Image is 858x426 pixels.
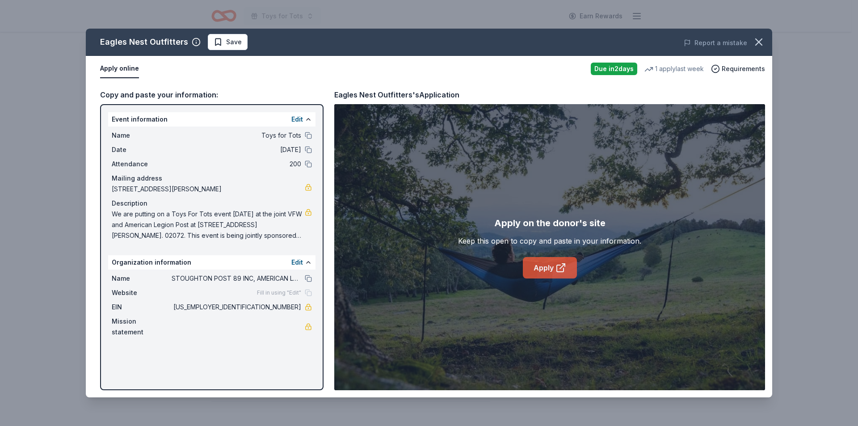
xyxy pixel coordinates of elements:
[112,287,172,298] span: Website
[494,216,606,230] div: Apply on the donor's site
[100,35,188,49] div: Eagles Nest Outfitters
[644,63,704,74] div: 1 apply last week
[112,316,172,337] span: Mission statement
[112,273,172,284] span: Name
[112,302,172,312] span: EIN
[172,144,301,155] span: [DATE]
[172,130,301,141] span: Toys for Tots
[112,184,305,194] span: [STREET_ADDRESS][PERSON_NAME]
[112,173,312,184] div: Mailing address
[291,114,303,125] button: Edit
[100,59,139,78] button: Apply online
[108,112,315,127] div: Event information
[523,257,577,278] a: Apply
[334,89,459,101] div: Eagles Nest Outfitters's Application
[208,34,248,50] button: Save
[100,89,324,101] div: Copy and paste your information:
[684,38,747,48] button: Report a mistake
[112,144,172,155] span: Date
[591,63,637,75] div: Due in 2 days
[722,63,765,74] span: Requirements
[112,198,312,209] div: Description
[458,236,641,246] div: Keep this open to copy and paste in your information.
[172,273,301,284] span: STOUGHTON POST 89 INC, AMERICAN LEGION
[112,159,172,169] span: Attendance
[257,289,301,296] span: Fill in using "Edit"
[112,130,172,141] span: Name
[711,63,765,74] button: Requirements
[226,37,242,47] span: Save
[172,159,301,169] span: 200
[291,257,303,268] button: Edit
[172,302,301,312] span: [US_EMPLOYER_IDENTIFICATION_NUMBER]
[112,209,305,241] span: We are putting on a Toys For Tots event [DATE] at the joint VFW and American Legion Post at [STRE...
[108,255,315,270] div: Organization information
